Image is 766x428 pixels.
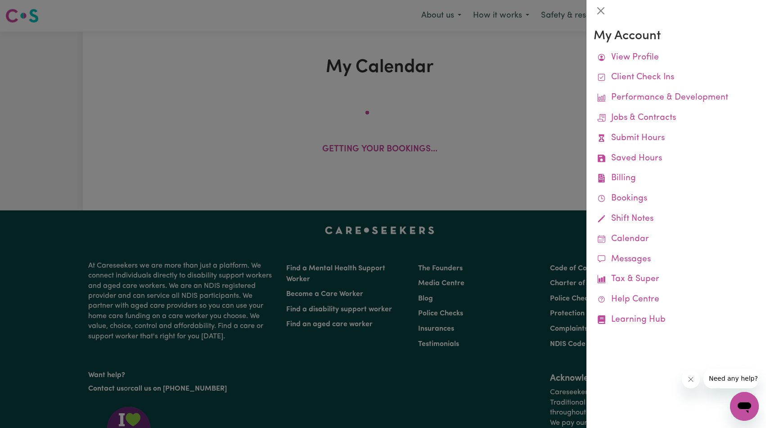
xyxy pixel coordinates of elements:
a: Help Centre [594,290,759,310]
h3: My Account [594,29,759,44]
iframe: Button to launch messaging window [730,392,759,421]
a: Messages [594,250,759,270]
iframe: Message from company [703,369,759,388]
a: View Profile [594,48,759,68]
a: Bookings [594,189,759,209]
a: Jobs & Contracts [594,108,759,128]
a: Tax & Super [594,269,759,290]
a: Submit Hours [594,128,759,149]
iframe: Close message [682,370,700,388]
a: Saved Hours [594,149,759,169]
a: Client Check Ins [594,68,759,88]
a: Billing [594,168,759,189]
a: Learning Hub [594,310,759,330]
a: Shift Notes [594,209,759,229]
a: Calendar [594,229,759,250]
a: Performance & Development [594,88,759,108]
button: Close [594,4,608,18]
